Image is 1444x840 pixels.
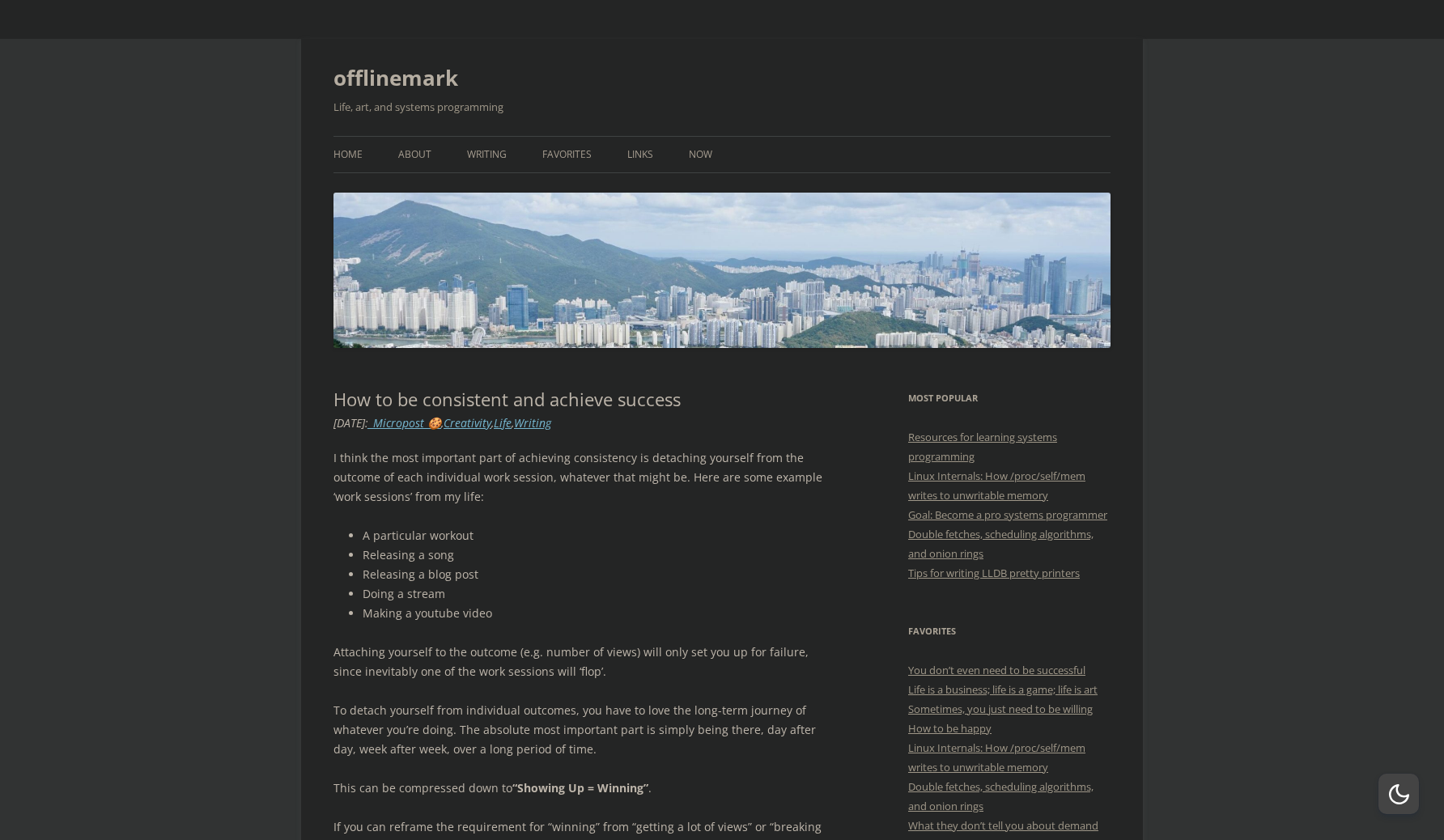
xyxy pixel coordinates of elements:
[514,415,551,431] a: Writing
[333,778,839,798] p: This can be compressed down to .
[908,740,1085,774] a: Linux Internals: How /proc/self/mem writes to unwritable memory
[333,643,839,681] p: Attaching yourself to the outcome (e.g. number of views) will only set you up for failure, since ...
[512,780,648,795] strong: “Showing Up = Winning”
[467,137,507,172] a: Writing
[542,137,592,172] a: Favorites
[363,565,839,584] li: Releasing a blog post
[333,701,839,759] p: To detach yourself from individual outcomes, you have to love the long-term journey of whatever y...
[908,527,1094,561] a: Double fetches, scheduling algorithms, and onion rings
[908,430,1057,464] a: Resources for learning systems programming
[908,721,992,736] a: How to be happy
[908,388,1111,408] h3: Most Popular
[333,97,1111,117] h2: Life, art, and systems programming
[908,682,1098,697] a: Life is a business; life is a game; life is art
[908,702,1093,716] a: Sometimes, you just need to be willing
[363,604,839,623] li: Making a youtube video
[333,193,1111,347] img: offlinemark
[333,388,839,409] h1: How to be consistent and achieve success
[908,663,1085,677] a: You don’t even need to be successful
[333,415,551,431] i: : , , ,
[627,137,653,172] a: Links
[908,622,1111,641] h3: Favorites
[494,415,512,431] a: Life
[333,448,839,507] p: I think the most important part of achieving consistency is detaching yourself from the outcome o...
[333,58,458,97] a: offlinemark
[908,469,1085,503] a: Linux Internals: How /proc/self/mem writes to unwritable memory
[363,584,839,604] li: Doing a stream
[689,137,712,172] a: Now
[398,137,431,172] a: About
[363,526,839,545] li: A particular workout
[333,137,363,172] a: Home
[363,545,839,565] li: Releasing a song
[368,415,441,431] a: _Micropost 🍪
[444,415,491,431] a: Creativity
[908,507,1107,522] a: Goal: Become a pro systems programmer
[333,415,365,431] time: [DATE]
[908,566,1080,580] a: Tips for writing LLDB pretty printers
[908,779,1094,813] a: Double fetches, scheduling algorithms, and onion rings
